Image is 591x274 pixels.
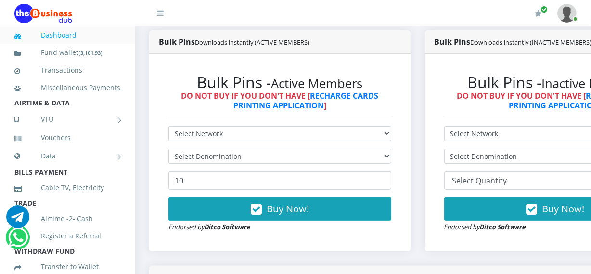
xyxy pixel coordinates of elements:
i: Renew/Upgrade Subscription [535,10,542,17]
h2: Bulk Pins - [168,73,391,91]
small: Active Members [271,75,362,92]
a: Chat for support [6,212,29,228]
strong: Ditco Software [204,222,250,231]
small: Downloads instantly (ACTIVE MEMBERS) [195,38,309,47]
span: Buy Now! [267,202,309,215]
small: Endorsed by [444,222,526,231]
input: Enter Quantity [168,171,391,190]
span: Buy Now! [542,202,584,215]
img: Logo [14,4,72,23]
a: Data [14,144,120,168]
a: Cable TV, Electricity [14,177,120,199]
button: Buy Now! [168,197,391,221]
img: User [557,4,577,23]
a: Fund wallet[3,101.93] [14,41,120,64]
b: 3,101.93 [80,49,101,56]
a: RECHARGE CARDS PRINTING APPLICATION [233,91,379,110]
a: Register a Referral [14,225,120,247]
a: Airtime -2- Cash [14,208,120,230]
strong: Bulk Pins [159,37,309,47]
strong: Ditco Software [480,222,526,231]
a: Transactions [14,59,120,81]
a: Vouchers [14,127,120,149]
a: Miscellaneous Payments [14,77,120,99]
small: [ ] [78,49,103,56]
small: Endorsed by [168,222,250,231]
a: Dashboard [14,24,120,46]
span: Renew/Upgrade Subscription [540,6,548,13]
a: Chat for support [8,233,28,249]
a: VTU [14,107,120,131]
strong: DO NOT BUY IF YOU DON'T HAVE [ ] [181,91,378,110]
